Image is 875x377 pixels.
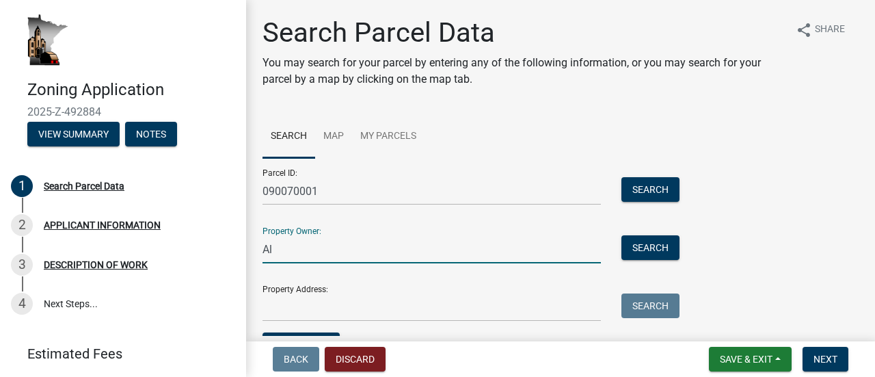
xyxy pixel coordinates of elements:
span: Back [284,354,308,365]
div: 1 [11,175,33,197]
span: Next [813,354,837,365]
div: 2 [11,214,33,236]
button: Save & Exit [709,347,792,372]
button: shareShare [785,16,856,43]
button: Back [273,347,319,372]
span: 2025-Z-492884 [27,105,219,118]
button: Next [803,347,848,372]
a: My Parcels [352,115,425,159]
button: Search [621,177,679,202]
i: share [796,22,812,38]
wm-modal-confirm: Summary [27,129,120,140]
span: Save & Exit [720,354,772,365]
h1: Search Parcel Data [262,16,785,49]
p: You may search for your parcel by entering any of the following information, or you may search fo... [262,55,785,88]
div: Search Parcel Data [44,181,124,191]
button: View Summary [27,122,120,146]
button: Search [621,294,679,318]
h4: Zoning Application [27,80,235,100]
wm-modal-confirm: Notes [125,129,177,140]
button: Search [621,235,679,260]
div: 4 [11,293,33,315]
div: APPLICANT INFORMATION [44,220,161,230]
button: Search All [262,333,340,357]
a: Map [315,115,352,159]
div: 3 [11,254,33,276]
button: Notes [125,122,177,146]
a: Search [262,115,315,159]
a: Estimated Fees [11,340,224,367]
button: Discard [325,347,386,372]
div: DESCRIPTION OF WORK [44,260,148,270]
img: Houston County, Minnesota [27,14,68,66]
span: Share [815,22,845,38]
